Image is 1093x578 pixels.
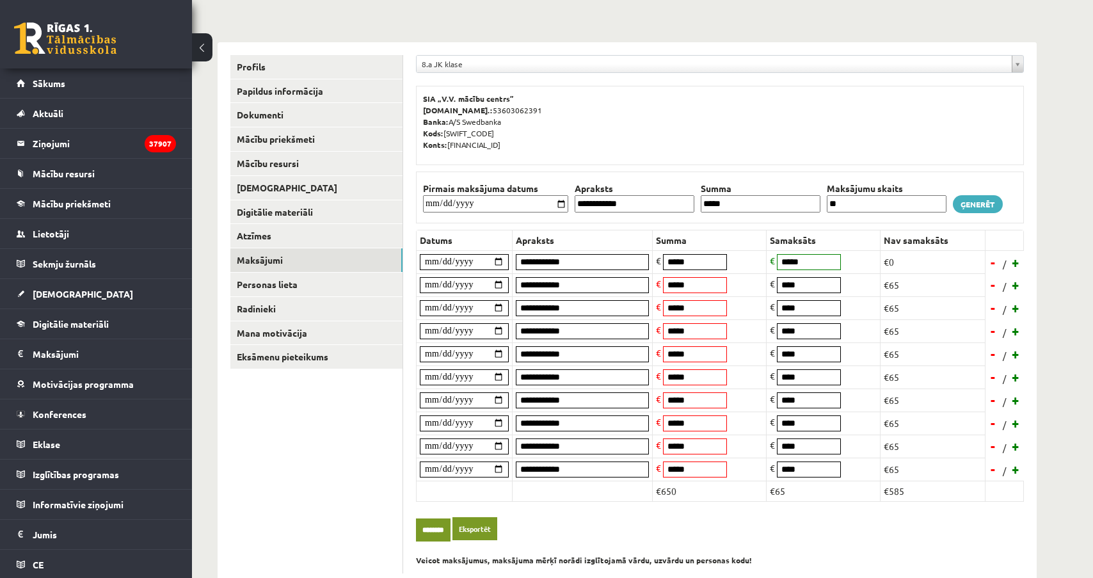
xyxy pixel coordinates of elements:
a: Aktuāli [17,99,176,128]
a: Maksājumi [17,339,176,369]
td: €65 [881,389,985,412]
a: Mana motivācija [230,321,403,345]
span: [DEMOGRAPHIC_DATA] [33,288,133,300]
a: [DEMOGRAPHIC_DATA] [230,176,403,200]
span: € [770,393,775,405]
a: Digitālie materiāli [230,200,403,224]
i: 37907 [145,135,176,152]
a: Izglītības programas [17,460,176,489]
a: Personas lieta [230,273,403,296]
span: € [770,278,775,289]
span: € [770,439,775,451]
span: CE [33,559,44,570]
b: SIA „V.V. mācību centrs” [423,93,515,104]
a: - [987,275,1000,294]
th: Summa [698,182,824,195]
a: Dokumenti [230,103,403,127]
a: + [1010,298,1023,317]
a: + [1010,390,1023,410]
span: / [1001,349,1008,362]
span: Sākums [33,77,65,89]
a: Sākums [17,68,176,98]
a: Mācību resursi [230,152,403,175]
a: Maksājumi [230,248,403,272]
a: Profils [230,55,403,79]
a: + [1010,437,1023,456]
th: Samaksāts [767,230,881,250]
a: - [987,298,1000,317]
span: € [656,370,661,381]
span: / [1001,464,1008,478]
span: € [656,255,661,266]
a: Ģenerēt [953,195,1003,213]
span: / [1001,257,1008,271]
span: / [1001,326,1008,339]
span: € [656,301,661,312]
b: Banka: [423,116,449,127]
span: Eklase [33,438,60,450]
span: Informatīvie ziņojumi [33,499,124,510]
span: Digitālie materiāli [33,318,109,330]
a: Papildus informācija [230,79,403,103]
a: Mācību priekšmeti [17,189,176,218]
a: + [1010,460,1023,479]
a: + [1010,367,1023,387]
a: Mācību resursi [17,159,176,188]
a: Eklase [17,429,176,459]
span: / [1001,395,1008,408]
a: Informatīvie ziņojumi [17,490,176,519]
span: € [656,347,661,358]
span: Jumis [33,529,57,540]
p: 53603062391 A/S Swedbanka [SWIFT_CODE] [FINANCIAL_ID] [423,93,1017,150]
td: €65 [767,481,881,501]
legend: Maksājumi [33,339,176,369]
span: € [770,416,775,428]
a: + [1010,413,1023,433]
th: Summa [653,230,767,250]
b: Veicot maksājumus, maksājuma mērķī norādi izglītojamā vārdu, uzvārdu un personas kodu! [416,555,752,565]
a: - [987,413,1000,433]
a: + [1010,344,1023,364]
a: Eksportēt [452,517,497,541]
span: € [656,439,661,451]
b: [DOMAIN_NAME].: [423,105,493,115]
span: Lietotāji [33,228,69,239]
span: € [656,393,661,405]
span: € [656,324,661,335]
td: €65 [881,435,985,458]
a: - [987,367,1000,387]
a: Jumis [17,520,176,549]
a: Radinieki [230,297,403,321]
span: / [1001,280,1008,293]
span: Sekmju žurnāls [33,258,96,269]
td: €65 [881,273,985,296]
a: Motivācijas programma [17,369,176,399]
th: Apraksts [513,230,653,250]
a: - [987,253,1000,272]
span: Izglītības programas [33,469,119,480]
span: Motivācijas programma [33,378,134,390]
span: € [770,347,775,358]
span: € [770,301,775,312]
a: Digitālie materiāli [17,309,176,339]
a: + [1010,275,1023,294]
a: [DEMOGRAPHIC_DATA] [17,279,176,309]
span: € [770,255,775,266]
th: Pirmais maksājuma datums [420,182,571,195]
th: Maksājumu skaits [824,182,950,195]
a: Atzīmes [230,224,403,248]
a: - [987,321,1000,341]
span: / [1001,441,1008,454]
td: €0 [881,250,985,273]
td: €65 [881,342,985,365]
a: 8.a JK klase [417,56,1023,72]
th: Datums [417,230,513,250]
a: + [1010,321,1023,341]
a: Rīgas 1. Tālmācības vidusskola [14,22,116,54]
a: Konferences [17,399,176,429]
span: Mācību priekšmeti [33,198,111,209]
td: €65 [881,319,985,342]
b: Kods: [423,128,443,138]
td: €585 [881,481,985,501]
a: Eksāmenu pieteikums [230,345,403,369]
